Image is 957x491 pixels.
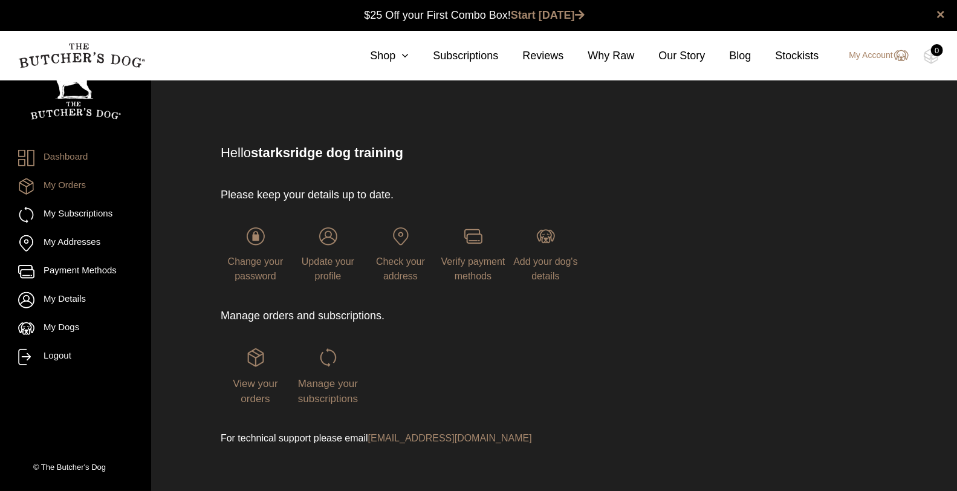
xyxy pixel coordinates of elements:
span: Update your profile [302,256,354,281]
p: Manage orders and subscriptions. [221,308,624,324]
img: login-TBD_Profile.png [319,227,337,245]
img: login-TBD_Payments.png [464,227,482,245]
img: login-TBD_Dog.png [537,227,555,245]
a: Shop [346,48,409,64]
a: My Account [837,48,909,63]
a: [EMAIL_ADDRESS][DOMAIN_NAME] [368,433,532,443]
a: Blog [706,48,751,64]
span: Check your address [376,256,425,281]
span: View your orders [233,378,277,405]
a: Logout [18,349,133,365]
a: Our Story [635,48,706,64]
span: Add your dog's details [513,256,577,281]
a: Reviews [498,48,563,64]
a: Start [DATE] [511,9,585,21]
a: Stockists [751,48,819,64]
a: My Addresses [18,235,133,252]
a: Payment Methods [18,264,133,280]
span: Verify payment methods [441,256,505,281]
p: For technical support please email [221,431,624,446]
a: Subscriptions [409,48,498,64]
a: Manage your subscriptions [293,348,363,404]
img: TBD_Portrait_Logo_White.png [30,62,121,120]
a: Verify payment methods [438,227,508,281]
a: Change your password [221,227,290,281]
img: login-TBD_Subscriptions.png [319,348,337,366]
a: close [936,7,945,22]
a: My Details [18,292,133,308]
a: My Orders [18,178,133,195]
img: login-TBD_Orders.png [247,348,265,366]
div: 0 [931,44,943,56]
span: Change your password [228,256,284,281]
a: Dashboard [18,150,133,166]
a: Check your address [366,227,435,281]
a: Add your dog's details [511,227,580,281]
a: Update your profile [293,227,363,281]
img: TBD_Cart-Empty.png [924,48,939,64]
a: My Dogs [18,320,133,337]
p: Please keep your details up to date. [221,187,624,203]
p: Hello [221,143,851,163]
a: My Subscriptions [18,207,133,223]
img: login-TBD_Password.png [247,227,265,245]
img: login-TBD_Address.png [392,227,410,245]
a: View your orders [221,348,290,404]
span: Manage your subscriptions [298,378,358,405]
strong: starksridge dog training [251,145,403,160]
a: Why Raw [564,48,635,64]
